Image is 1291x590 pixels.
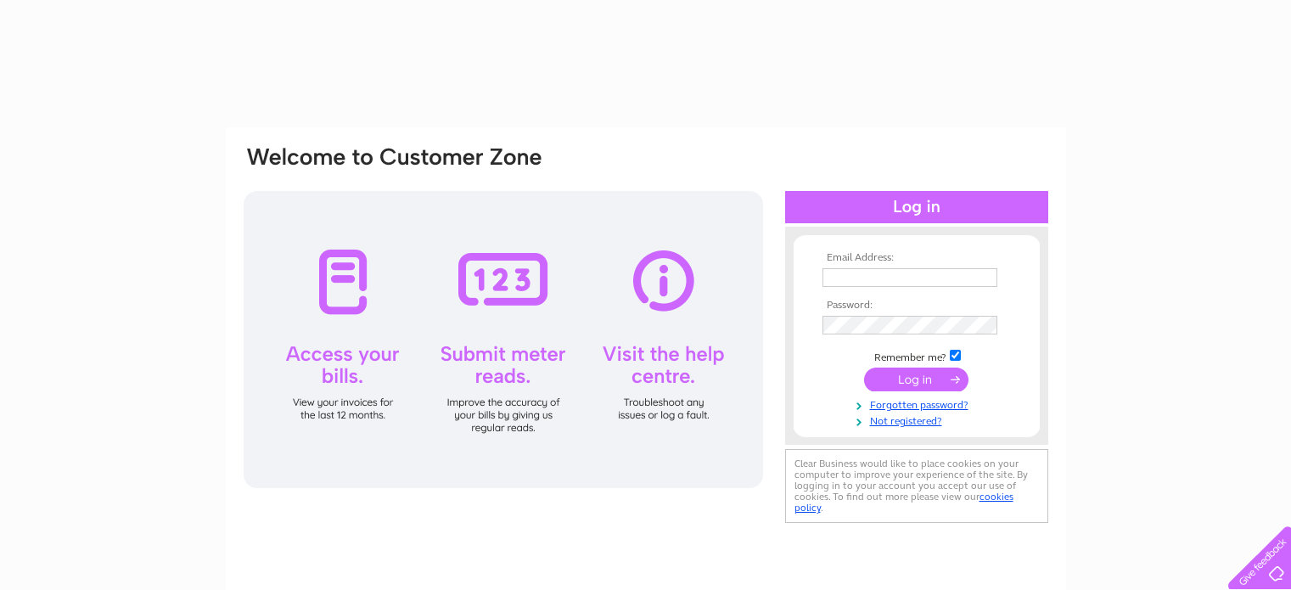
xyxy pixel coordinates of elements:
input: Submit [864,368,968,391]
th: Password: [818,300,1015,312]
td: Remember me? [818,347,1015,364]
th: Email Address: [818,252,1015,264]
a: Not registered? [822,412,1015,428]
a: cookies policy [794,491,1013,514]
a: Forgotten password? [822,396,1015,412]
div: Clear Business would like to place cookies on your computer to improve your experience of the sit... [785,449,1048,523]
